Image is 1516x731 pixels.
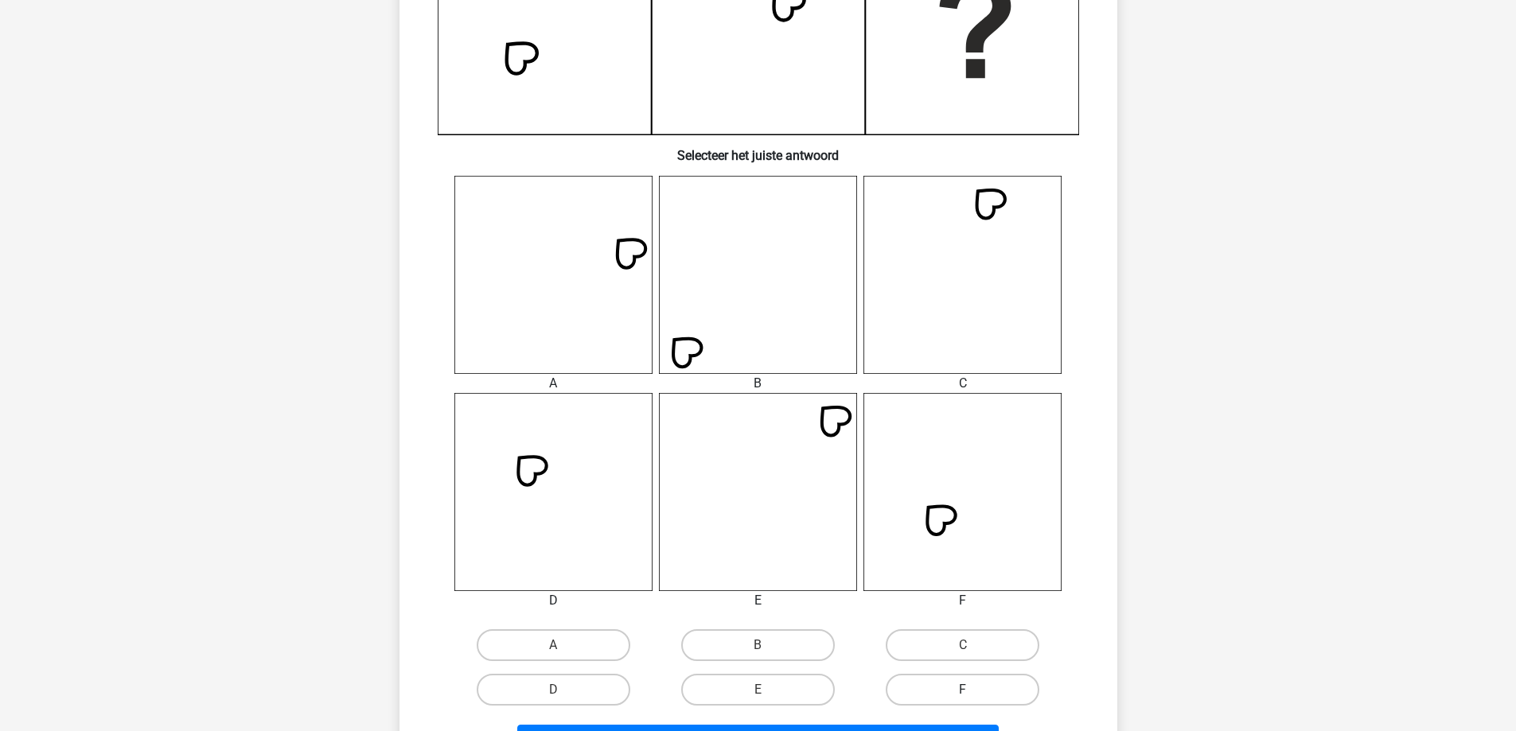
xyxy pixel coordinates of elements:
[647,591,869,610] div: E
[647,374,869,393] div: B
[425,135,1092,163] h6: Selecteer het juiste antwoord
[681,674,835,706] label: E
[477,629,630,661] label: A
[477,674,630,706] label: D
[852,374,1074,393] div: C
[886,629,1039,661] label: C
[442,374,664,393] div: A
[886,674,1039,706] label: F
[442,591,664,610] div: D
[852,591,1074,610] div: F
[681,629,835,661] label: B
